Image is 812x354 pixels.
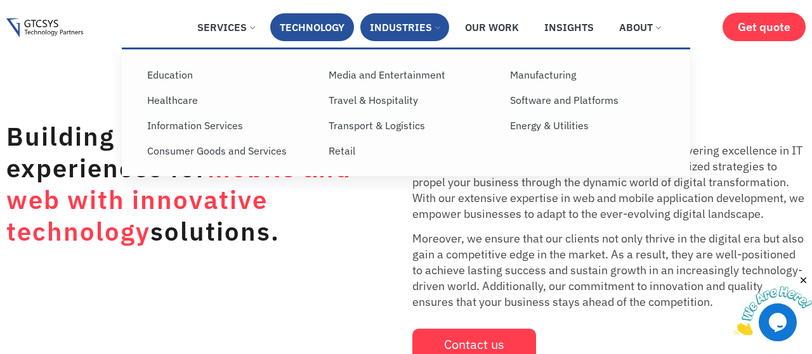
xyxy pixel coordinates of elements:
span: mobile and web with innovative technology [6,151,351,248]
a: Manufacturing [501,62,682,87]
iframe: chat widget [733,275,812,335]
a: Our Work [455,13,528,41]
a: Industries [360,13,449,41]
a: Insights [535,13,603,41]
a: Travel & Hospitality [319,87,501,113]
a: Media and Entertainment [319,62,501,87]
a: Services [188,13,264,41]
a: About [610,13,670,41]
p: GTC stands as your dedicated technology partner, delivering excellence in IT and business solutio... [412,142,806,222]
a: Retail [319,138,501,163]
a: Consumer Goods and Services [138,138,319,163]
a: Healthcare [138,87,319,113]
h1: Building exceptional digital experiences for solutions. [6,120,368,247]
span: Get quote [738,20,790,34]
a: Software and Platforms [501,87,682,113]
a: Education [138,62,319,87]
p: Moreover, we ensure that our clients not only thrive in the digital era but also gain a competiti... [412,231,806,310]
a: Technology [270,13,354,41]
img: Gtcsys logo [6,18,83,38]
span: Contact us [444,338,504,351]
a: Transport & Logistics [319,113,501,138]
a: Information Services [138,113,319,138]
a: Get quote [723,13,806,41]
a: Energy & Utilities [501,113,682,138]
